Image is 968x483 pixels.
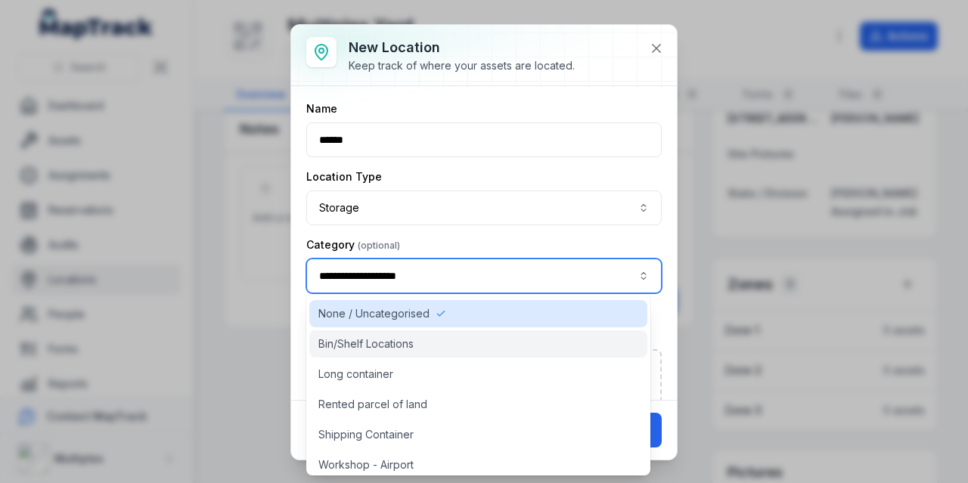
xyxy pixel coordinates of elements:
div: Keep track of where your assets are located. [349,58,575,73]
span: Rented parcel of land [318,397,427,412]
span: Shipping Container [318,427,414,442]
label: Name [306,101,337,116]
span: Long container [318,367,393,382]
label: Location Type [306,169,382,184]
span: Bin/Shelf Locations [318,336,414,351]
span: None / Uncategorised [318,306,430,321]
label: Category [306,237,400,252]
button: Storage [306,190,662,225]
h3: New location [349,37,575,58]
span: Workshop - Airport [318,457,414,472]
